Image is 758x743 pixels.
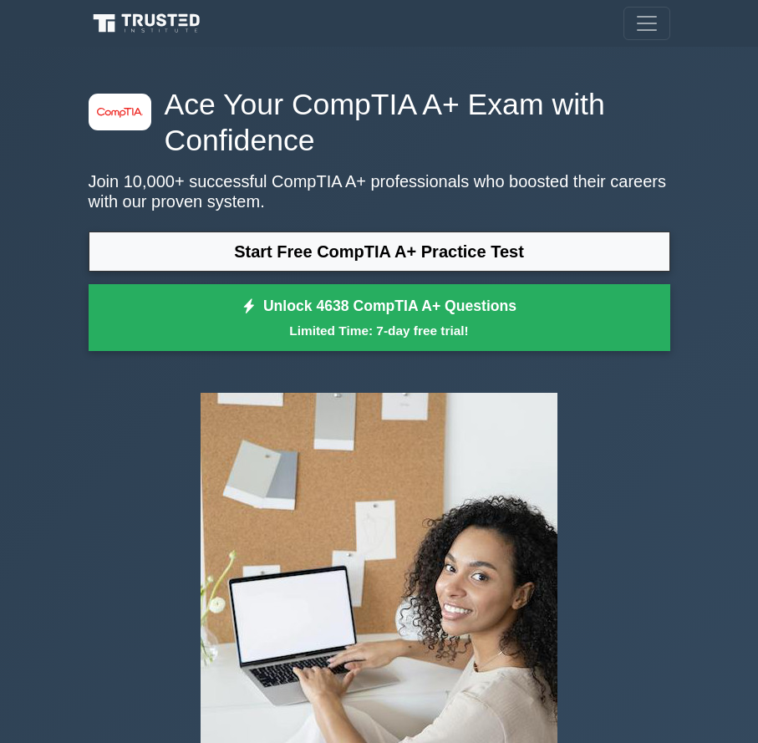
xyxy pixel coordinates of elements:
button: Toggle navigation [623,7,670,40]
p: Join 10,000+ successful CompTIA A+ professionals who boosted their careers with our proven system. [89,171,670,211]
a: Unlock 4638 CompTIA A+ QuestionsLimited Time: 7-day free trial! [89,284,670,351]
small: Limited Time: 7-day free trial! [109,321,649,340]
a: Start Free CompTIA A+ Practice Test [89,232,670,272]
h1: Ace Your CompTIA A+ Exam with Confidence [89,87,670,158]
